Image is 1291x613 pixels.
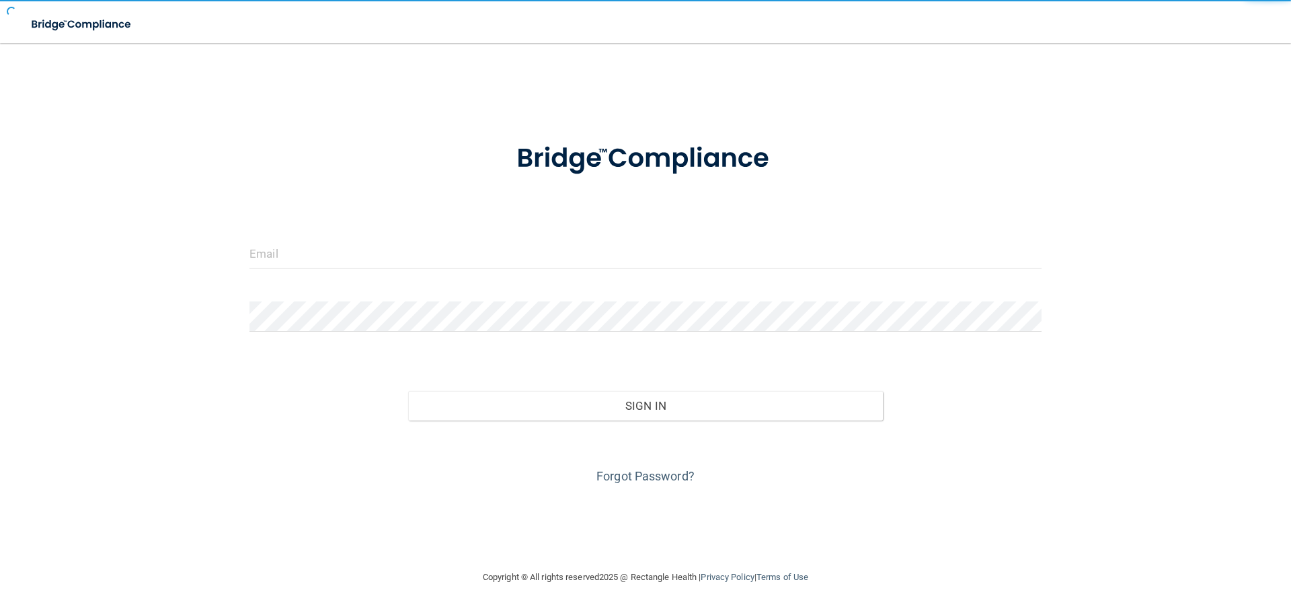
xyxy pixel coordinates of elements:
button: Sign In [408,391,884,421]
a: Privacy Policy [701,572,754,582]
img: bridge_compliance_login_screen.278c3ca4.svg [489,124,802,194]
a: Terms of Use [756,572,808,582]
img: bridge_compliance_login_screen.278c3ca4.svg [20,11,144,38]
input: Email [249,238,1042,268]
a: Forgot Password? [596,469,695,483]
div: Copyright © All rights reserved 2025 @ Rectangle Health | | [400,556,891,599]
